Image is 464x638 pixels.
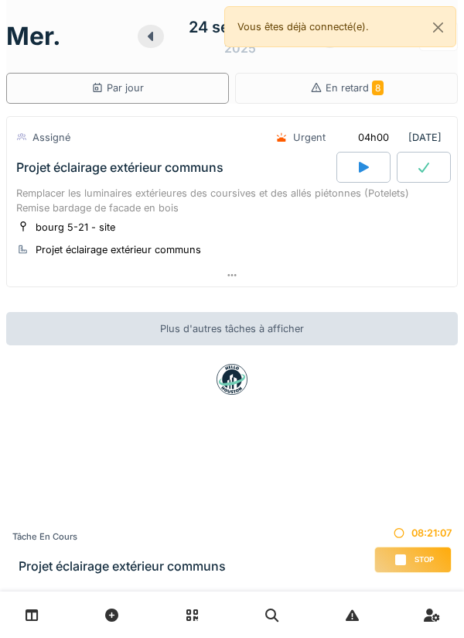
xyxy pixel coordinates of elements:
span: 8 [372,81,384,95]
div: Assigné [32,130,70,145]
button: Close [421,7,455,48]
div: [DATE] [263,123,448,152]
div: bourg 5-21 - site [36,220,115,235]
div: 08:21:07 [374,526,452,540]
span: En retard [326,82,384,94]
div: Par jour [91,81,144,95]
div: 24 septembre [189,15,292,39]
div: 04h00 [358,130,389,145]
div: 2025 [224,39,256,57]
div: Projet éclairage extérieur communs [16,160,223,175]
div: Remplacer les luminaires extérieures des coursives et des allés piétonnes (Potelets) Remise barda... [16,186,448,215]
div: Urgent [293,130,326,145]
div: Tâche en cours [12,530,226,544]
div: Vous êtes déjà connecté(e). [224,6,456,47]
span: Stop [415,554,434,565]
h1: mer. [6,22,61,51]
img: badge-BVDL4wpA.svg [217,364,247,395]
h3: Projet éclairage extérieur communs [19,559,226,574]
div: Plus d'autres tâches à afficher [6,312,458,345]
div: Projet éclairage extérieur communs [36,242,201,257]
